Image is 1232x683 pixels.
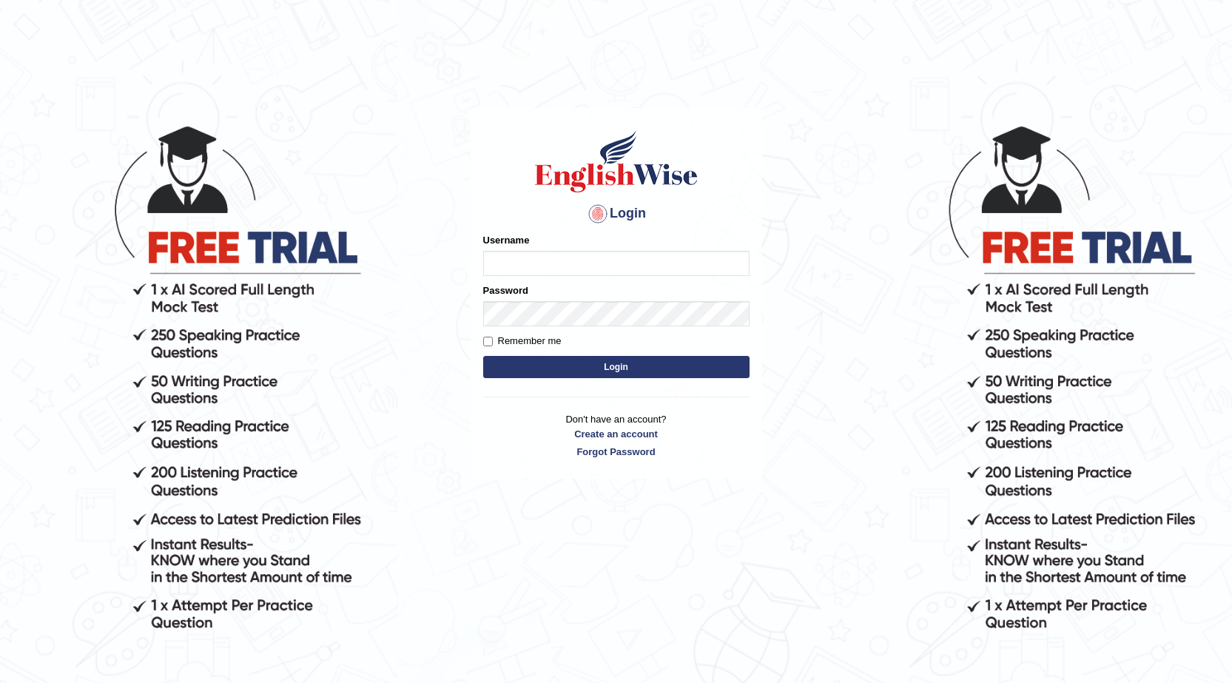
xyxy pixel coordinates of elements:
[483,233,530,247] label: Username
[483,412,750,458] p: Don't have an account?
[483,356,750,378] button: Login
[483,445,750,459] a: Forgot Password
[483,337,493,346] input: Remember me
[532,128,701,195] img: Logo of English Wise sign in for intelligent practice with AI
[483,283,528,297] label: Password
[483,427,750,441] a: Create an account
[483,202,750,226] h4: Login
[483,334,562,349] label: Remember me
